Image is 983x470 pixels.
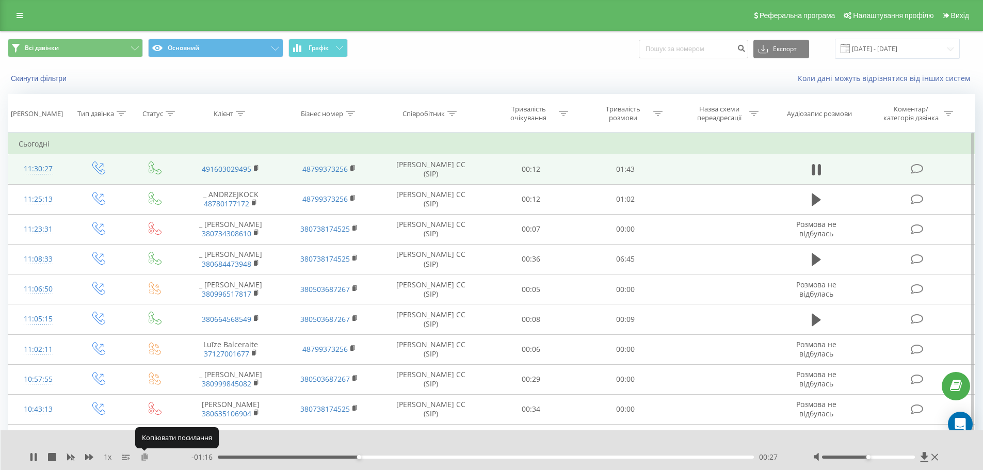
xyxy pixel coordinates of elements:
[691,105,747,122] div: Назва схеми переадресації
[202,259,251,269] a: 380684473948
[182,334,280,364] td: Luīze Balceraite
[302,194,348,204] a: 48799373256
[202,289,251,299] a: 380996517817
[578,274,673,304] td: 00:00
[135,427,219,448] div: Копіювати посилання
[378,214,484,244] td: [PERSON_NAME] CC (SIP)
[204,199,249,208] a: 48780177172
[378,244,484,274] td: [PERSON_NAME] CC (SIP)
[787,109,852,118] div: Аудіозапис розмови
[182,274,280,304] td: _ [PERSON_NAME]
[796,219,836,238] span: Розмова не відбулась
[578,364,673,394] td: 00:00
[484,244,578,274] td: 00:36
[578,154,673,184] td: 01:43
[300,254,350,264] a: 380738174525
[300,284,350,294] a: 380503687267
[204,349,249,359] a: 37127001677
[484,394,578,424] td: 00:34
[578,334,673,364] td: 00:00
[378,334,484,364] td: [PERSON_NAME] CC (SIP)
[796,369,836,388] span: Розмова не відбулась
[796,339,836,359] span: Розмова не відбулась
[753,40,809,58] button: Експорт
[182,364,280,394] td: _ [PERSON_NAME]
[202,379,251,388] a: 380999845082
[484,304,578,334] td: 00:08
[578,184,673,214] td: 01:02
[948,412,973,436] div: Open Intercom Messenger
[182,214,280,244] td: _ [PERSON_NAME]
[578,214,673,244] td: 00:00
[484,425,578,455] td: 00:33
[378,154,484,184] td: [PERSON_NAME] CC (SIP)
[595,105,651,122] div: Тривалість розмови
[881,105,941,122] div: Коментар/категорія дзвінка
[484,274,578,304] td: 00:05
[19,309,58,329] div: 11:05:15
[378,184,484,214] td: [PERSON_NAME] CC (SIP)
[182,244,280,274] td: _ [PERSON_NAME]
[202,314,251,324] a: 380664568549
[19,339,58,360] div: 11:02:11
[302,164,348,174] a: 48799373256
[578,394,673,424] td: 00:00
[77,109,114,118] div: Тип дзвінка
[148,39,283,57] button: Основний
[300,314,350,324] a: 380503687267
[759,452,778,462] span: 00:27
[378,425,484,455] td: [PERSON_NAME] CC (SIP)
[796,280,836,299] span: Розмова не відбулась
[104,452,111,462] span: 1 x
[760,11,835,20] span: Реферальна програма
[19,429,58,449] div: 10:40:55
[19,369,58,390] div: 10:57:55
[202,229,251,238] a: 380734308610
[951,11,969,20] span: Вихід
[182,184,280,214] td: _ ANDRZEJKOCK
[798,73,975,83] a: Коли дані можуть відрізнятися вiд інших систем
[300,374,350,384] a: 380503687267
[19,159,58,179] div: 11:30:27
[484,334,578,364] td: 00:06
[484,364,578,394] td: 00:29
[578,304,673,334] td: 00:09
[402,109,445,118] div: Співробітник
[309,44,329,52] span: Графік
[202,409,251,418] a: 380635106904
[378,364,484,394] td: [PERSON_NAME] CC (SIP)
[19,279,58,299] div: 11:06:50
[8,134,975,154] td: Сьогодні
[142,109,163,118] div: Статус
[378,394,484,424] td: [PERSON_NAME] CC (SIP)
[301,109,343,118] div: Бізнес номер
[8,39,143,57] button: Всі дзвінки
[300,224,350,234] a: 380738174525
[378,304,484,334] td: [PERSON_NAME] CC (SIP)
[182,394,280,424] td: [PERSON_NAME]
[19,219,58,239] div: 11:23:31
[191,452,218,462] span: - 01:16
[484,214,578,244] td: 00:07
[19,249,58,269] div: 11:08:33
[357,455,361,459] div: Accessibility label
[214,109,233,118] div: Клієнт
[25,44,59,52] span: Всі дзвінки
[182,425,280,455] td: _ Наталія
[302,344,348,354] a: 48799373256
[578,244,673,274] td: 06:45
[202,164,251,174] a: 491603029495
[484,184,578,214] td: 00:12
[866,455,871,459] div: Accessibility label
[578,425,673,455] td: 00:03
[484,154,578,184] td: 00:12
[796,399,836,418] span: Розмова не відбулась
[378,274,484,304] td: [PERSON_NAME] CC (SIP)
[8,74,72,83] button: Скинути фільтри
[19,399,58,419] div: 10:43:13
[300,404,350,414] a: 380738174525
[501,105,556,122] div: Тривалість очікування
[11,109,63,118] div: [PERSON_NAME]
[288,39,348,57] button: Графік
[639,40,748,58] input: Пошук за номером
